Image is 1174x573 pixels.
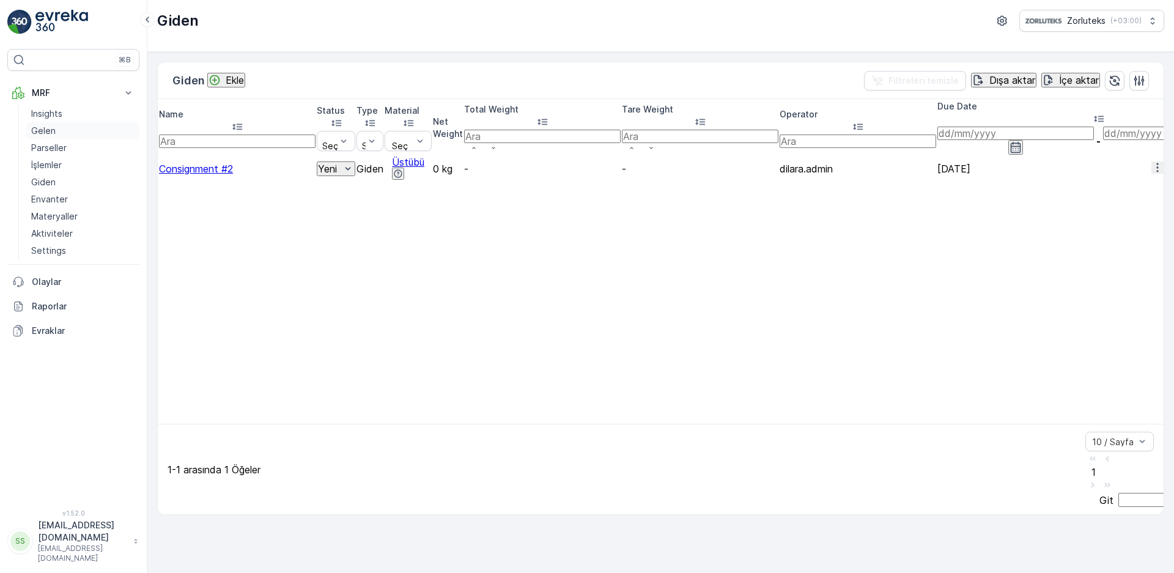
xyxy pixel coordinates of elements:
[1091,466,1096,478] span: 1
[31,159,62,171] p: İşlemler
[32,276,135,288] p: Olaylar
[390,141,410,151] p: Seç
[119,55,131,65] p: ⌘B
[32,300,135,312] p: Raporlar
[159,135,316,148] input: Ara
[207,73,245,87] button: Ekle
[157,11,199,31] p: Giden
[780,135,936,148] input: Ara
[392,156,424,168] a: Üstübü
[7,294,139,319] a: Raporlar
[318,163,337,174] p: Yeni
[433,163,463,174] p: 0 kg
[780,108,936,120] p: Operator
[26,225,139,242] a: Aktiviteler
[622,130,778,143] input: Ara
[464,103,621,116] p: Total Weight
[971,73,1036,87] button: Dışa aktar
[1067,15,1106,27] p: Zorluteks
[159,108,316,120] p: Name
[226,75,244,86] p: Ekle
[26,105,139,122] a: Insights
[32,325,135,337] p: Evraklar
[317,105,355,117] p: Status
[362,141,378,151] p: Seç
[433,116,463,140] p: Net Weight
[356,105,383,117] p: Type
[1060,75,1099,86] p: İçe aktar
[38,519,127,544] p: [EMAIL_ADDRESS][DOMAIN_NAME]
[38,544,127,563] p: [EMAIL_ADDRESS][DOMAIN_NAME]
[937,127,1094,140] input: dd/mm/yyyy
[26,139,139,157] a: Parseller
[7,509,139,517] span: v 1.52.0
[1019,10,1164,32] button: Zorluteks(+03:00)
[385,105,432,117] p: Material
[622,103,778,116] p: Tare Weight
[31,210,78,223] p: Materyaller
[10,531,30,551] div: SS
[7,81,139,105] button: MRF
[31,142,67,154] p: Parseller
[31,108,62,120] p: Insights
[356,163,383,174] p: Giden
[26,122,139,139] a: Gelen
[31,245,66,257] p: Settings
[31,176,56,188] p: Giden
[622,163,778,174] p: -
[172,72,205,89] p: Giden
[26,191,139,208] a: Envanter
[26,174,139,191] a: Giden
[7,270,139,294] a: Olaylar
[317,161,355,176] button: Yeni
[31,193,68,205] p: Envanter
[26,242,139,259] a: Settings
[322,141,338,151] p: Seç
[464,130,621,143] input: Ara
[888,75,959,87] p: Filtreleri temizle
[1096,136,1101,147] p: -
[1025,14,1062,28] img: 6-1-9-3_wQBzyll.png
[864,71,966,91] button: Filtreleri temizle
[26,208,139,225] a: Materyaller
[7,319,139,343] a: Evraklar
[26,157,139,174] a: İşlemler
[780,163,936,174] p: dilara.admin
[31,227,73,240] p: Aktiviteler
[7,519,139,563] button: SS[EMAIL_ADDRESS][DOMAIN_NAME][EMAIL_ADDRESS][DOMAIN_NAME]
[1099,495,1113,506] span: Git
[159,163,233,175] a: Consignment #2
[31,125,56,137] p: Gelen
[168,464,260,475] p: 1-1 arasında 1 Öğeler
[989,75,1035,86] p: Dışa aktar
[1110,16,1142,26] p: ( +03:00 )
[7,10,32,34] img: logo
[1041,73,1100,87] button: İçe aktar
[32,87,115,99] p: MRF
[35,10,88,34] img: logo_light-DOdMpM7g.png
[464,163,621,174] p: -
